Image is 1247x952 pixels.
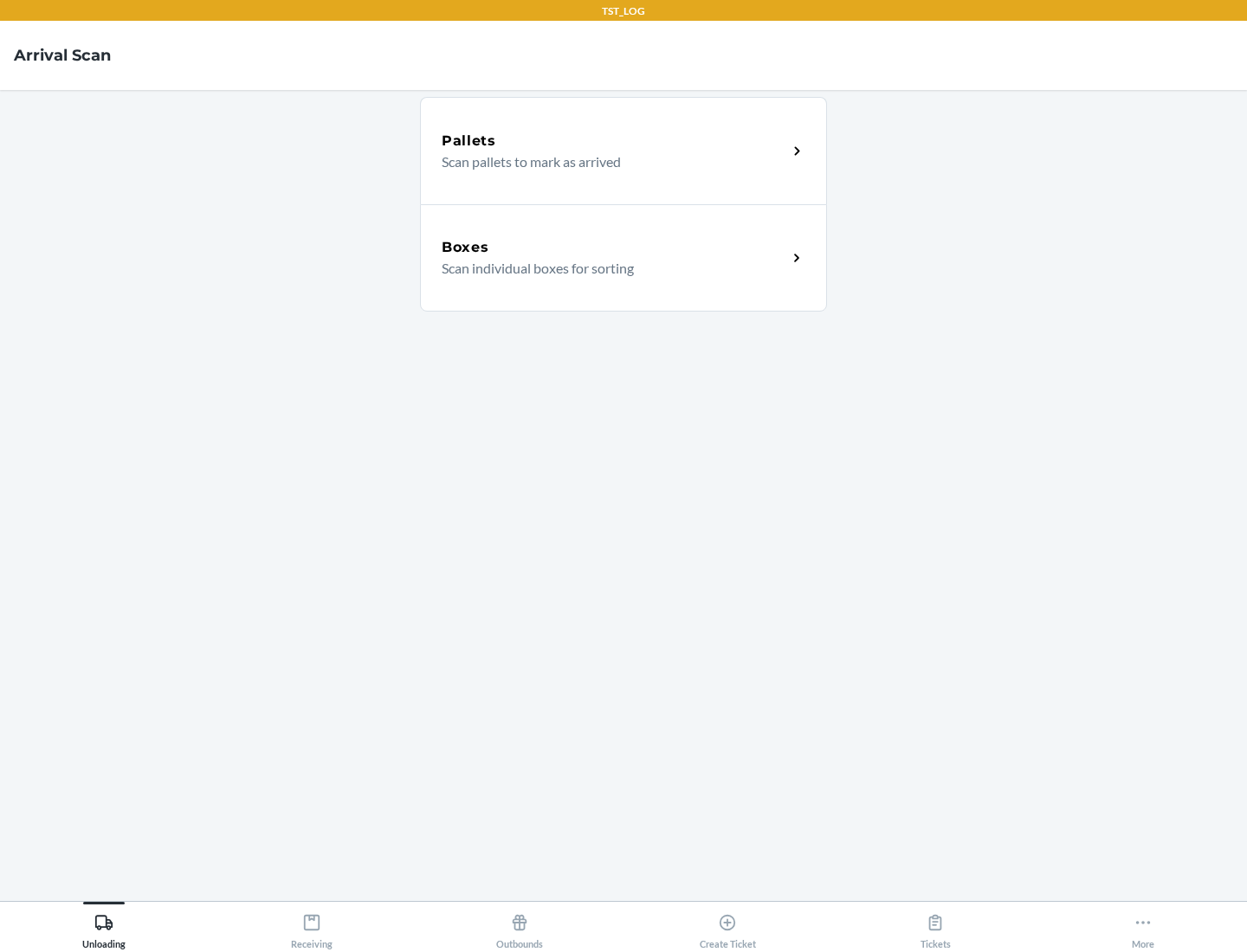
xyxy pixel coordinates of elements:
[14,44,111,67] h4: Arrival Scan
[416,902,623,949] button: Outbounds
[623,902,831,949] button: Create Ticket
[442,258,773,279] p: Scan individual boxes for sorting
[420,97,827,204] a: PalletsScan pallets to mark as arrived
[700,906,756,949] div: Create Ticket
[831,902,1039,949] button: Tickets
[442,151,773,172] p: Scan pallets to mark as arrived
[496,906,543,949] div: Outbounds
[1132,906,1154,949] div: More
[420,204,827,312] a: BoxesScan individual boxes for sorting
[82,906,126,949] div: Unloading
[291,906,333,949] div: Receiving
[602,3,645,19] p: TST_LOG
[442,237,489,258] h5: Boxes
[921,906,951,949] div: Tickets
[208,902,416,949] button: Receiving
[1039,902,1247,949] button: More
[442,131,496,151] h5: Pallets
